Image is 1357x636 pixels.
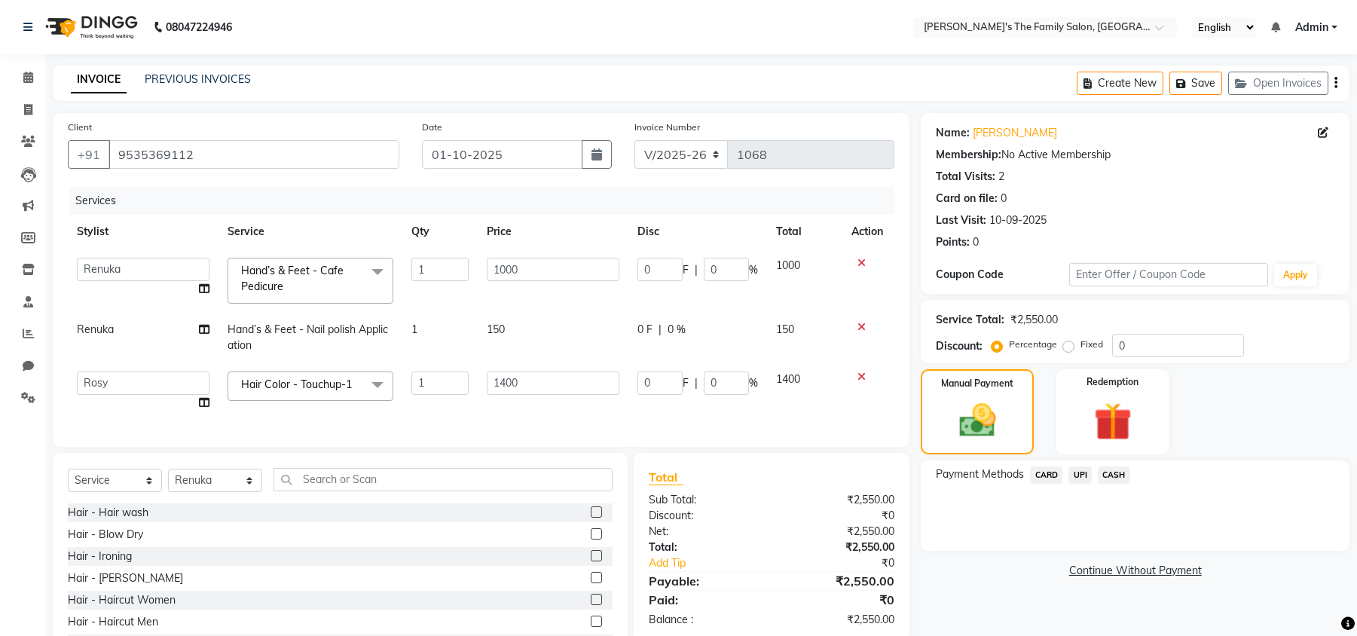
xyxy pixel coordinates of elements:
div: Net: [637,524,772,540]
label: Client [68,121,92,134]
span: Hand’s & Feet - Cafe Pedicure [241,264,344,293]
th: Qty [402,215,478,249]
div: Discount: [936,338,983,354]
span: Renuka [77,323,114,336]
div: Hair - Hair wash [68,505,148,521]
div: 2 [998,169,1004,185]
span: F [683,375,689,391]
div: Hair - [PERSON_NAME] [68,570,183,586]
a: Continue Without Payment [924,563,1346,579]
a: x [352,378,359,391]
span: 0 % [668,322,686,338]
label: Date [422,121,442,134]
span: UPI [1068,466,1092,484]
img: logo [38,6,142,48]
img: _cash.svg [948,399,1007,442]
span: Hair Color - Touchup-1 [241,378,352,391]
div: ₹2,550.00 [772,572,906,590]
span: 0 F [637,322,653,338]
th: Stylist [68,215,219,249]
div: Points: [936,234,970,250]
th: Service [219,215,402,249]
img: _gift.svg [1082,398,1144,445]
div: ₹0 [794,555,906,571]
span: 150 [487,323,505,336]
label: Manual Payment [941,377,1013,390]
div: Sub Total: [637,492,772,508]
span: CARD [1030,466,1062,484]
a: PREVIOUS INVOICES [145,72,251,86]
input: Search by Name/Mobile/Email/Code [108,140,399,169]
div: Payable: [637,572,772,590]
div: Hair - Haircut Women [68,592,176,608]
span: % [749,375,758,391]
div: ₹2,550.00 [772,612,906,628]
div: ₹2,550.00 [1010,312,1058,328]
div: Balance : [637,612,772,628]
div: Name: [936,125,970,141]
span: % [749,262,758,278]
label: Redemption [1087,375,1138,389]
b: 08047224946 [166,6,232,48]
div: Service Total: [936,312,1004,328]
span: | [695,375,698,391]
span: Hand’s & Feet - Nail polish Application [228,323,388,352]
span: 1 [411,323,417,336]
a: [PERSON_NAME] [973,125,1057,141]
div: Services [69,187,906,215]
div: Hair - Ironing [68,549,132,564]
span: F [683,262,689,278]
th: Action [842,215,894,249]
a: INVOICE [71,66,127,93]
div: ₹0 [772,591,906,609]
th: Total [767,215,842,249]
span: Total [649,469,683,485]
label: Fixed [1080,338,1103,351]
div: ₹2,550.00 [772,524,906,540]
div: No Active Membership [936,147,1334,163]
div: Coupon Code [936,267,1068,283]
label: Percentage [1009,338,1057,351]
input: Search or Scan [274,468,613,491]
div: ₹2,550.00 [772,492,906,508]
button: Apply [1274,264,1317,286]
div: Discount: [637,508,772,524]
div: Membership: [936,147,1001,163]
div: 0 [1001,191,1007,206]
span: 150 [776,323,794,336]
div: ₹2,550.00 [772,540,906,555]
th: Price [478,215,628,249]
span: 1000 [776,258,800,272]
button: Open Invoices [1228,72,1328,95]
input: Enter Offer / Coupon Code [1069,263,1268,286]
span: | [695,262,698,278]
span: 1400 [776,372,800,386]
span: | [659,322,662,338]
button: Create New [1077,72,1163,95]
div: Card on file: [936,191,998,206]
span: CASH [1098,466,1130,484]
button: Save [1169,72,1222,95]
button: +91 [68,140,110,169]
span: Admin [1295,20,1328,35]
div: ₹0 [772,508,906,524]
a: x [283,280,290,293]
div: Last Visit: [936,213,986,228]
div: Total Visits: [936,169,995,185]
a: Add Tip [637,555,794,571]
span: Payment Methods [936,466,1024,482]
th: Disc [628,215,767,249]
label: Invoice Number [634,121,700,134]
div: Total: [637,540,772,555]
div: Hair - Blow Dry [68,527,143,543]
div: Paid: [637,591,772,609]
div: Hair - Haircut Men [68,614,158,630]
div: 0 [973,234,979,250]
div: 10-09-2025 [989,213,1047,228]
